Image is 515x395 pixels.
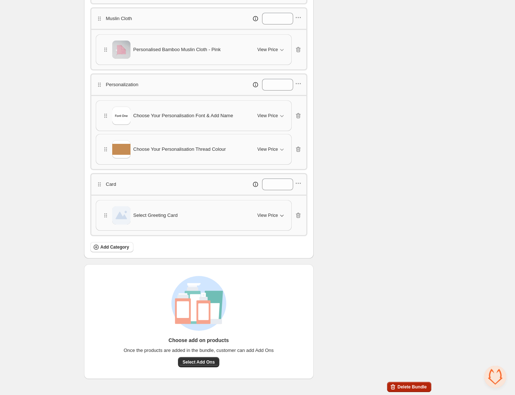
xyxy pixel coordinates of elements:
button: View Price [253,143,289,155]
span: View Price [257,113,278,119]
span: Select Greeting Card [133,212,178,219]
img: Personalised Bamboo Muslin Cloth - Pink [112,41,130,59]
span: Personalised Bamboo Muslin Cloth - Pink [133,46,221,53]
button: Select Add Ons [178,357,219,367]
span: View Price [257,146,278,152]
img: Select Greeting Card [112,206,130,225]
button: View Price [253,44,289,55]
p: Muslin Cloth [106,15,132,22]
div: Open chat [484,366,506,388]
button: View Price [253,210,289,221]
button: Add Category [90,242,134,252]
h3: Choose add on products [168,337,229,344]
span: Select Add Ons [182,359,215,365]
span: View Price [257,212,278,218]
p: Card [106,181,116,188]
span: Choose Your Personalisation Thread Colour [133,146,226,153]
img: Choose Your Personalisation Thread Colour [112,144,130,155]
img: Choose Your Personalisation Font & Add Name [112,110,130,121]
span: Add Category [101,244,129,250]
button: View Price [253,110,289,122]
span: Choose Your Personalisation Font & Add Name [133,112,233,119]
button: Delete Bundle [387,382,431,392]
span: View Price [257,47,278,53]
p: Personalization [106,81,139,88]
span: Once the products are added in the bundle, customer can add Add Ons [124,347,274,354]
span: Delete Bundle [397,384,427,390]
